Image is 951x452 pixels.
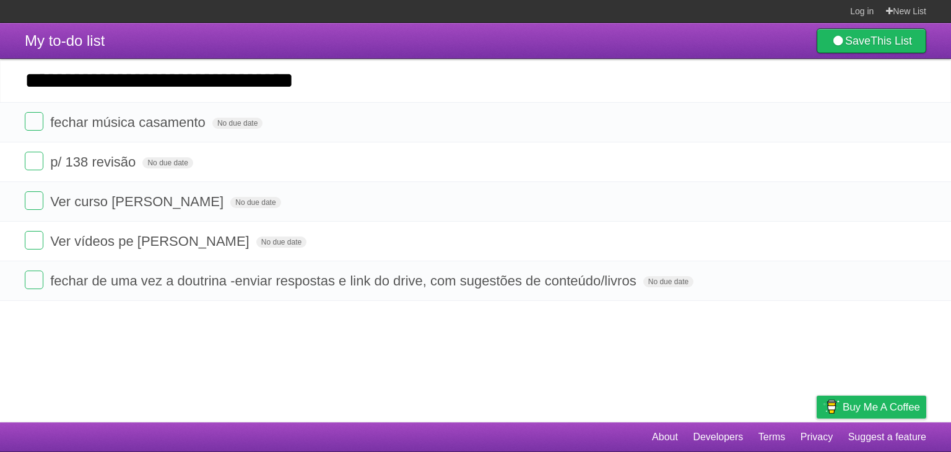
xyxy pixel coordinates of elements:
[693,425,743,449] a: Developers
[643,276,693,287] span: No due date
[823,396,840,417] img: Buy me a coffee
[758,425,786,449] a: Terms
[230,197,280,208] span: No due date
[25,191,43,210] label: Done
[848,425,926,449] a: Suggest a feature
[256,237,306,248] span: No due date
[843,396,920,418] span: Buy me a coffee
[212,118,263,129] span: No due date
[142,157,193,168] span: No due date
[871,35,912,47] b: This List
[50,115,209,130] span: fechar música casamento
[25,231,43,250] label: Done
[25,271,43,289] label: Done
[50,233,253,249] span: Ver vídeos pe [PERSON_NAME]
[801,425,833,449] a: Privacy
[25,112,43,131] label: Done
[50,273,640,289] span: fechar de uma vez a doutrina -enviar respostas e link do drive, com sugestões de conteúdo/livros
[25,32,105,49] span: My to-do list
[50,154,139,170] span: p/ 138 revisão
[817,396,926,419] a: Buy me a coffee
[817,28,926,53] a: SaveThis List
[652,425,678,449] a: About
[50,194,227,209] span: Ver curso [PERSON_NAME]
[25,152,43,170] label: Done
